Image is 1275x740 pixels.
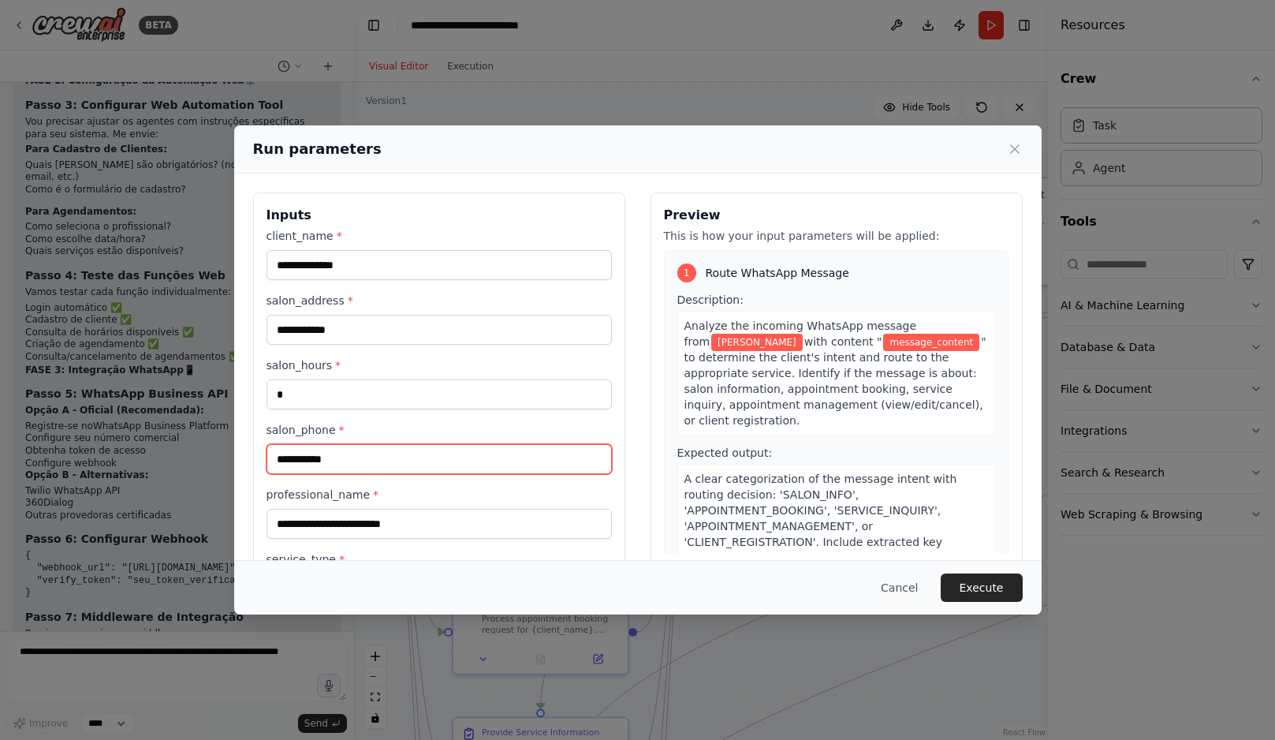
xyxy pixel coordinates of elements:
[267,357,612,373] label: salon_hours
[267,551,612,567] label: service_type
[706,265,849,281] span: Route WhatsApp Message
[804,335,882,348] span: with content "
[677,447,773,459] span: Expected output:
[267,228,612,244] label: client_name
[664,206,1009,225] h3: Preview
[677,293,744,306] span: Description:
[684,320,917,348] span: Analyze the incoming WhatsApp message from
[267,293,612,308] label: salon_address
[267,422,612,438] label: salon_phone
[684,473,975,580] span: A clear categorization of the message intent with routing decision: 'SALON_INFO', 'APPOINTMENT_BO...
[267,487,612,503] label: professional_name
[711,334,803,351] span: Variable: client_name
[941,574,1023,602] button: Execute
[868,574,930,602] button: Cancel
[677,263,696,282] div: 1
[664,228,1009,244] p: This is how your input parameters will be applied:
[267,206,612,225] h3: Inputs
[253,138,382,160] h2: Run parameters
[883,334,979,351] span: Variable: message_content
